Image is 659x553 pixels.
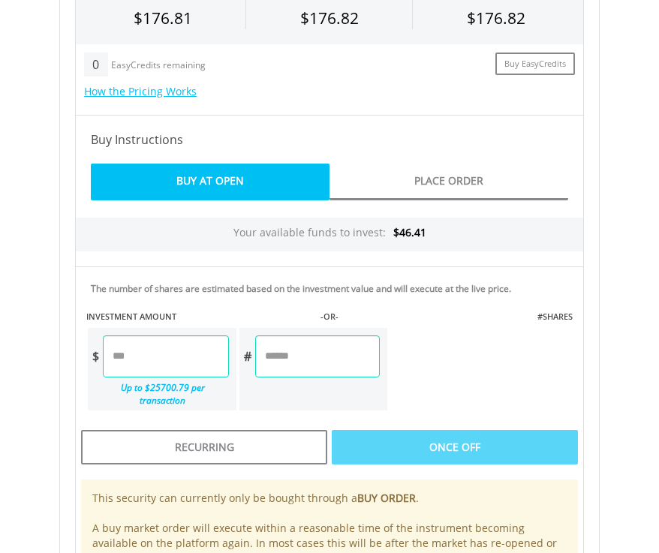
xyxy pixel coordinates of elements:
a: Buy EasyCredits [495,53,575,76]
div: The number of shares are estimated based on the investment value and will execute at the live price. [91,282,577,295]
label: #SHARES [537,311,573,323]
div: Recurring [81,430,327,464]
label: -OR- [320,311,339,323]
span: $176.82 [467,8,525,29]
div: Up to $25700.79 per transaction [88,377,229,410]
div: Once Off [332,430,578,464]
span: $176.81 [134,8,192,29]
a: How the Pricing Works [84,84,197,98]
span: $46.41 [393,225,426,239]
div: Your available funds to invest: [76,218,583,251]
div: # [239,335,255,377]
div: $ [88,335,103,377]
label: INVESTMENT AMOUNT [86,311,176,323]
b: BUY ORDER [357,491,416,505]
h4: Buy Instructions [91,131,568,149]
div: EasyCredits remaining [111,60,206,73]
a: Buy At Open [91,164,329,200]
span: $176.82 [300,8,359,29]
a: Place Order [329,164,568,200]
div: 0 [84,53,107,77]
